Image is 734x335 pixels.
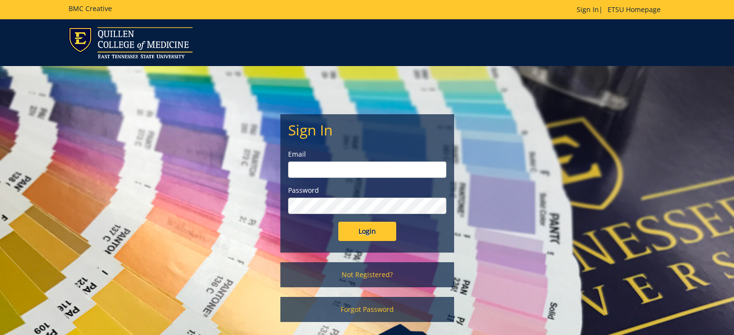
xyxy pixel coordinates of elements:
a: Sign In [577,5,599,14]
p: | [577,5,665,14]
h2: Sign In [288,122,446,138]
a: Forgot Password [280,297,454,322]
a: ETSU Homepage [603,5,665,14]
label: Password [288,186,446,195]
img: ETSU logo [69,27,193,58]
a: Not Registered? [280,262,454,287]
label: Email [288,149,446,159]
input: Login [338,222,396,241]
h5: BMC Creative [69,5,112,12]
